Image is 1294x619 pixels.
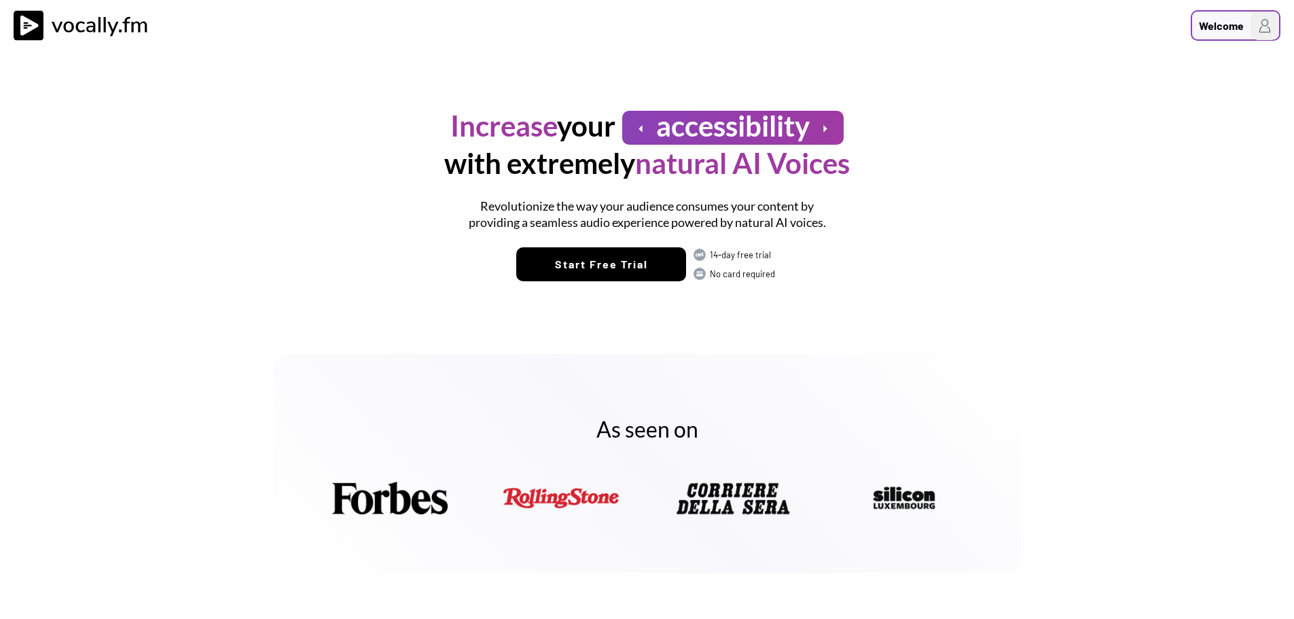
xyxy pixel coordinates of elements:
button: Start Free Trial [516,247,686,281]
img: vocally%20logo.svg [14,10,156,41]
img: CARD.svg [693,267,706,281]
img: Corriere-della-Sera-LOGO-FAT-2.webp [675,474,791,522]
button: arrow_right [816,120,833,137]
font: Increase [450,109,557,143]
img: rolling.png [503,474,619,522]
div: No card required [710,268,778,280]
h2: As seen on [318,415,977,444]
h1: your [450,107,615,145]
h1: accessibility [656,107,810,145]
img: Profile%20Placeholder.png [1251,12,1279,40]
h1: with extremely [444,145,850,182]
div: Welcome [1199,18,1244,34]
font: natural AI Voices [635,146,850,180]
img: silicon_logo_MINIMUMsize_web.png [846,474,962,522]
button: arrow_left [632,120,649,137]
img: FREE.svg [693,248,706,262]
h1: Revolutionize the way your audience consumes your content by providing a seamless audio experienc... [461,198,834,230]
img: Forbes.png [332,474,448,522]
div: 14-day free trial [710,249,778,261]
